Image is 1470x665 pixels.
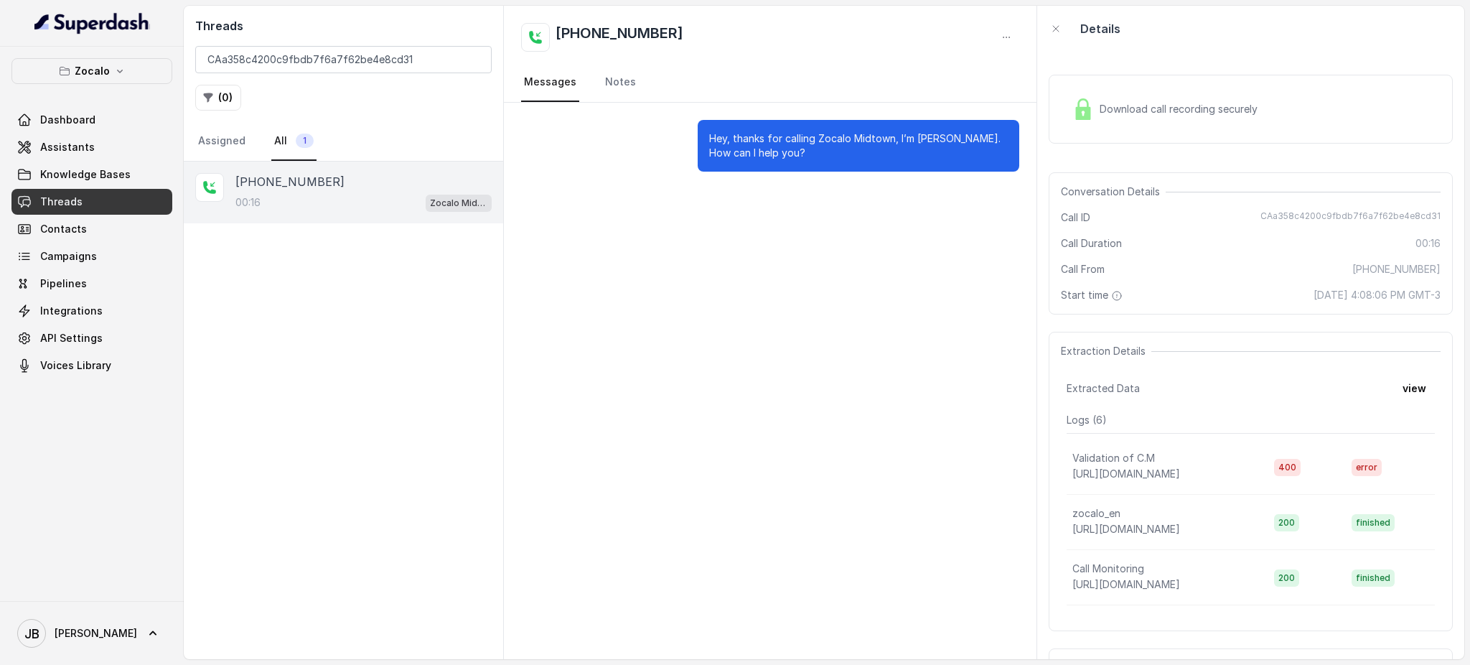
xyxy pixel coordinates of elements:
[40,249,97,264] span: Campaigns
[1080,20,1120,37] p: Details
[1352,262,1441,276] span: [PHONE_NUMBER]
[1072,578,1180,590] span: [URL][DOMAIN_NAME]
[602,63,639,102] a: Notes
[11,271,172,297] a: Pipelines
[271,122,317,161] a: All1
[1061,236,1122,251] span: Call Duration
[11,613,172,654] a: [PERSON_NAME]
[195,122,248,161] a: Assigned
[556,23,683,52] h2: [PHONE_NUMBER]
[1061,344,1151,358] span: Extraction Details
[1067,413,1435,427] p: Logs ( 6 )
[1067,381,1140,396] span: Extracted Data
[40,140,95,154] span: Assistants
[1274,514,1299,531] span: 200
[1415,236,1441,251] span: 00:16
[11,243,172,269] a: Campaigns
[1072,468,1180,480] span: [URL][DOMAIN_NAME]
[40,304,103,318] span: Integrations
[709,131,1008,160] p: Hey, thanks for calling Zocalo Midtown, I’m [PERSON_NAME]. How can I help you?
[11,216,172,242] a: Contacts
[40,358,111,373] span: Voices Library
[11,162,172,187] a: Knowledge Bases
[1394,376,1435,401] button: view
[195,122,492,161] nav: Tabs
[40,331,103,345] span: API Settings
[40,113,95,127] span: Dashboard
[1061,262,1105,276] span: Call From
[1072,98,1094,120] img: Lock Icon
[1072,562,1144,576] p: Call Monitoring
[195,17,492,34] h2: Threads
[521,63,579,102] a: Messages
[1352,459,1382,476] span: error
[1352,569,1395,587] span: finished
[296,134,314,148] span: 1
[235,195,261,210] p: 00:16
[1352,514,1395,531] span: finished
[34,11,150,34] img: light.svg
[235,173,345,190] p: [PHONE_NUMBER]
[11,107,172,133] a: Dashboard
[1072,451,1155,465] p: Validation of C.M
[11,298,172,324] a: Integrations
[1314,288,1441,302] span: [DATE] 4:08:06 PM GMT-3
[1100,102,1263,116] span: Download call recording securely
[11,189,172,215] a: Threads
[195,85,241,111] button: (0)
[1061,185,1166,199] span: Conversation Details
[11,58,172,84] button: Zocalo
[11,325,172,351] a: API Settings
[1072,523,1180,535] span: [URL][DOMAIN_NAME]
[24,626,39,641] text: JB
[40,222,87,236] span: Contacts
[75,62,110,80] p: Zocalo
[1061,288,1125,302] span: Start time
[40,167,131,182] span: Knowledge Bases
[1274,569,1299,587] span: 200
[1072,506,1120,521] p: zocalo_en
[55,626,137,641] span: [PERSON_NAME]
[1061,210,1090,225] span: Call ID
[430,196,487,210] p: Zocalo Midtown / EN
[40,195,83,209] span: Threads
[521,63,1019,102] nav: Tabs
[40,276,87,291] span: Pipelines
[1260,210,1441,225] span: CAa358c4200c9fbdb7f6a7f62be4e8cd31
[11,353,172,378] a: Voices Library
[1072,617,1146,631] p: zocalo_monitor
[195,46,492,73] input: Search by Call ID or Phone Number
[11,134,172,160] a: Assistants
[1274,459,1301,476] span: 400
